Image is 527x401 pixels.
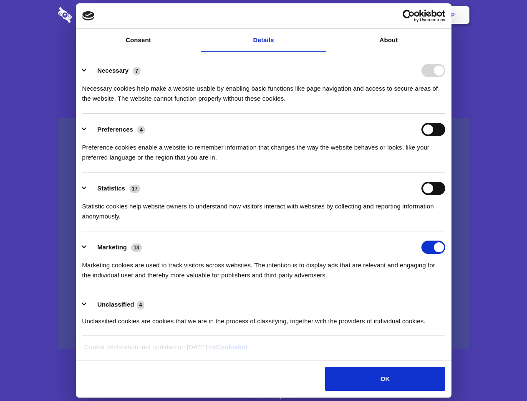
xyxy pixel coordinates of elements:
a: Contact [338,2,377,28]
a: Consent [76,29,201,52]
button: OK [325,367,445,391]
a: Pricing [245,2,281,28]
div: Unclassified cookies are cookies that we are in the process of classifying, together with the pro... [82,310,445,326]
img: logo [82,11,95,20]
div: Statistic cookies help website owners to understand how visitors interact with websites by collec... [82,195,445,221]
iframe: Drift Widget Chat Controller [485,359,517,391]
button: Statistics (17) [82,182,146,195]
button: Unclassified (4) [82,299,150,310]
h1: Eliminate Slack Data Loss. [58,38,469,68]
div: Cookie declaration last updated on [DATE] by [78,342,449,358]
a: Details [201,29,326,52]
button: Preferences (4) [82,123,151,136]
h4: Auto-redaction of sensitive data, encrypted data sharing and self-destructing private chats. Shar... [58,76,469,104]
a: Login [378,2,415,28]
img: logo-wordmark-white-trans-d4663122ce5f474addd5e946df7df03e33cb6a1c49d2221995e7729f52c070b2.svg [58,7,129,23]
button: Necessary (7) [82,64,146,77]
label: Marketing [97,244,127,251]
label: Necessary [97,67,129,74]
span: 17 [129,185,140,193]
a: Usercentrics Cookiebot - opens in a new window [372,10,445,22]
a: Wistia video thumbnail [58,118,469,350]
label: Statistics [97,185,125,192]
label: Preferences [97,126,133,133]
span: 4 [137,126,145,134]
button: Marketing (13) [82,241,147,254]
div: Preference cookies enable a website to remember information that changes the way the website beha... [82,136,445,162]
a: About [326,29,451,52]
div: Marketing cookies are used to track visitors across websites. The intention is to display ads tha... [82,254,445,280]
div: Necessary cookies help make a website usable by enabling basic functions like page navigation and... [82,77,445,104]
a: Cookiebot [216,343,248,350]
span: 7 [133,67,141,75]
span: 4 [137,301,145,309]
span: 13 [131,244,142,252]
